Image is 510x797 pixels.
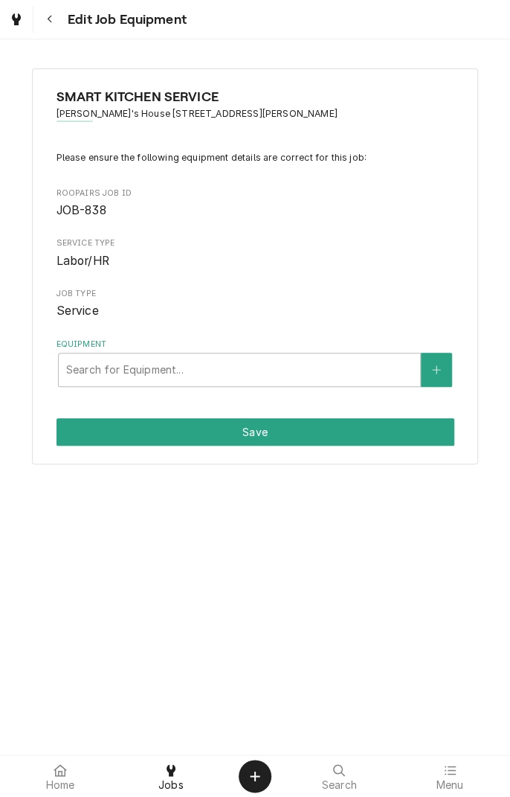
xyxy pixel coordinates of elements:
[57,87,454,107] span: Name
[57,254,109,268] span: Labor/HR
[57,87,454,132] div: Client Information
[57,107,454,121] span: Address
[32,68,478,465] div: Job Equipment Summary Form
[3,6,30,33] a: Go to Jobs
[285,758,394,794] a: Search
[436,779,463,791] span: Menu
[57,202,454,220] span: Roopairs Job ID
[396,758,505,794] a: Menu
[57,203,106,217] span: JOB-838
[63,10,187,30] span: Edit Job Equipment
[57,339,454,351] label: Equipment
[57,151,454,164] p: Please ensure the following equipment details are correct for this job:
[57,304,99,318] span: Service
[117,758,226,794] a: Jobs
[158,779,184,791] span: Jobs
[57,339,454,387] div: Equipment
[57,237,454,249] span: Service Type
[57,237,454,269] div: Service Type
[57,418,454,446] div: Button Group
[57,151,454,387] div: Job Equipment Summary
[6,758,115,794] a: Home
[57,288,454,300] span: Job Type
[57,252,454,270] span: Service Type
[36,6,63,33] button: Navigate back
[57,188,454,199] span: Roopairs Job ID
[57,418,454,446] button: Save
[46,779,75,791] span: Home
[57,302,454,320] span: Job Type
[432,365,441,375] svg: Create New Equipment
[421,353,452,387] button: Create New Equipment
[57,288,454,320] div: Job Type
[57,188,454,220] div: Roopairs Job ID
[239,760,271,793] button: Create Object
[322,779,357,791] span: Search
[57,418,454,446] div: Button Group Row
